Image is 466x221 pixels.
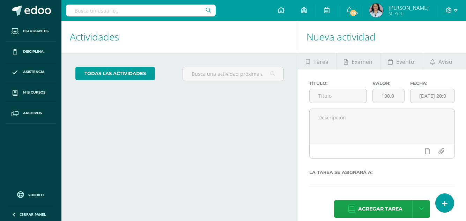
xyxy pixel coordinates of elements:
[309,170,455,175] label: La tarea se asignará a:
[306,21,458,53] h1: Nueva actividad
[309,81,367,86] label: Título:
[20,212,46,217] span: Cerrar panel
[389,4,429,11] span: [PERSON_NAME]
[70,21,289,53] h1: Actividades
[183,67,284,81] input: Busca una actividad próxima aquí...
[410,89,454,103] input: Fecha de entrega
[28,192,45,197] span: Soporte
[380,53,422,69] a: Evento
[358,200,402,218] span: Agregar tarea
[66,5,216,16] input: Busca un usuario...
[369,3,383,17] img: 515cc04a7a66893ff34fd32142d399e3.png
[6,103,56,124] a: Archivos
[298,53,336,69] a: Tarea
[422,53,460,69] a: Aviso
[6,82,56,103] a: Mis cursos
[23,90,45,95] span: Mis cursos
[410,81,455,86] label: Fecha:
[6,21,56,42] a: Estudiantes
[373,89,404,103] input: Puntos máximos
[313,53,328,70] span: Tarea
[8,190,53,199] a: Soporte
[336,53,380,69] a: Examen
[23,49,44,54] span: Disciplina
[310,89,366,103] input: Título
[23,28,49,34] span: Estudiantes
[23,110,42,116] span: Archivos
[6,42,56,62] a: Disciplina
[75,67,155,80] a: todas las Actividades
[23,69,45,75] span: Asistencia
[389,10,429,16] span: Mi Perfil
[438,53,452,70] span: Aviso
[352,53,372,70] span: Examen
[396,53,414,70] span: Evento
[372,81,405,86] label: Valor:
[6,62,56,83] a: Asistencia
[349,9,357,17] span: 1363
